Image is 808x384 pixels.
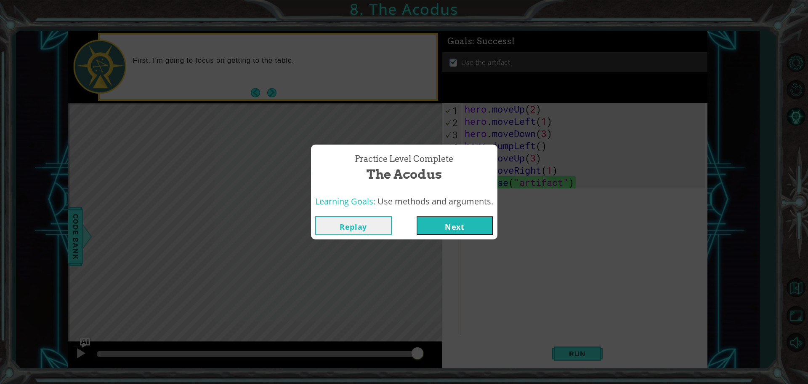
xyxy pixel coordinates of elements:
button: Next [417,216,493,235]
span: Use methods and arguments. [377,196,493,207]
button: Replay [315,216,392,235]
span: Learning Goals: [315,196,375,207]
span: Practice Level Complete [355,153,453,165]
span: The Acodus [367,165,442,183]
